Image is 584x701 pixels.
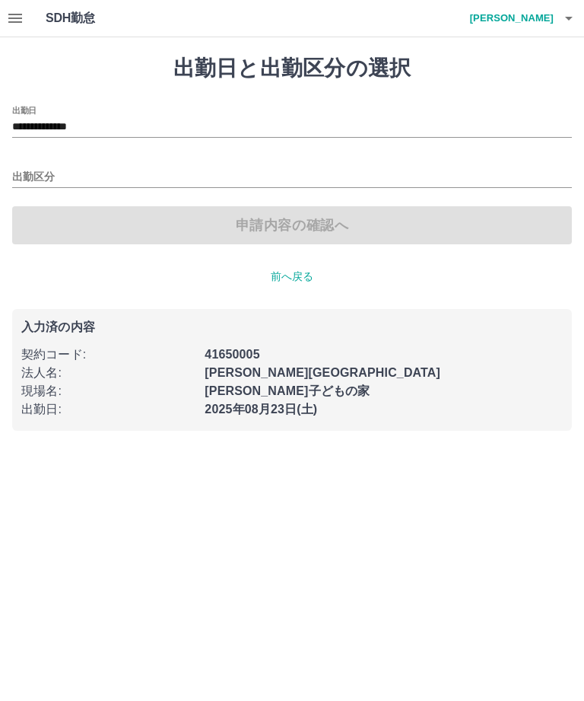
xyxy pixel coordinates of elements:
[12,269,572,285] p: 前へ戻る
[205,366,440,379] b: [PERSON_NAME][GEOGRAPHIC_DATA]
[12,56,572,81] h1: 出勤日と出勤区分の選択
[21,400,195,419] p: 出勤日 :
[21,382,195,400] p: 現場名 :
[21,321,563,333] p: 入力済の内容
[12,104,36,116] label: 出勤日
[21,364,195,382] p: 法人名 :
[205,348,259,361] b: 41650005
[205,403,317,416] b: 2025年08月23日(土)
[21,346,195,364] p: 契約コード :
[205,384,370,397] b: [PERSON_NAME]子どもの家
